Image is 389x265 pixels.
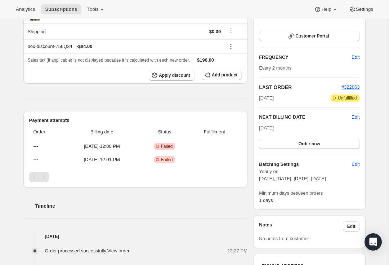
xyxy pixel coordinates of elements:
span: [DATE] [259,94,274,102]
span: Analytics [16,6,35,12]
button: #322063 [341,84,360,91]
button: Edit [343,221,360,231]
button: Subscriptions [41,4,81,14]
span: Edit [352,161,359,168]
h2: LAST ORDER [259,84,341,91]
span: --- [33,157,38,162]
button: Apply discount [149,70,194,81]
button: Edit [347,52,364,63]
button: Tools [83,4,110,14]
h2: FREQUENCY [259,54,352,61]
span: Apply discount [159,72,190,78]
span: Edit [347,224,356,229]
a: #322063 [341,84,360,90]
nav: Pagination [29,172,242,182]
span: --- [33,143,38,149]
button: Analytics [12,4,39,14]
span: Customer Portal [295,33,329,39]
button: Edit [347,159,364,170]
button: Settings [344,4,377,14]
span: Tools [87,6,98,12]
span: Failed [161,143,173,149]
button: Help [310,4,343,14]
span: 12:27 PM [228,247,248,255]
button: Add product [202,70,242,80]
span: Minimum days between orders [259,190,359,197]
span: Every 2 months [259,65,291,71]
span: Order processed successfully. [45,248,130,253]
h2: Payment attempts [29,117,242,124]
div: Open Intercom Messenger [365,233,382,251]
button: Order now [259,139,359,149]
h4: [DATE] [23,233,248,240]
span: Subscriptions [45,6,77,12]
span: $196.00 [197,57,214,63]
a: View order [107,248,130,253]
span: Status [142,128,187,136]
span: 1 days [259,198,273,203]
span: Sales tax (if applicable) is not displayed because it is calculated with each new order. [28,58,190,63]
span: Billing date [66,128,138,136]
button: Shipping actions [225,27,237,35]
span: [DATE] · 12:01 PM [66,156,138,163]
span: Fulfillment [192,128,238,136]
span: Add product [212,72,237,78]
h6: Batching Settings [259,161,352,168]
span: Order now [299,141,320,147]
button: Customer Portal [259,31,359,41]
span: - $84.00 [76,43,92,50]
h2: Timeline [35,202,248,209]
button: Edit [352,114,359,121]
span: Yearly on [259,168,359,175]
span: $0.00 [209,29,221,34]
h2: NEXT BILLING DATE [259,114,352,121]
div: box-discount-756Q34 [28,43,221,50]
span: Settings [356,6,373,12]
span: Unfulfilled [338,95,357,101]
span: Help [321,6,331,12]
span: No notes from customer [259,236,309,241]
h3: Notes [259,221,343,231]
span: Failed [161,157,173,163]
th: Shipping [23,23,120,39]
span: [DATE] · 12:00 PM [66,143,138,150]
span: Edit [352,54,359,61]
span: [DATE] [259,125,274,131]
span: [DATE], [DATE], [DATE], [DATE] [259,176,326,181]
th: Order [29,124,64,140]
